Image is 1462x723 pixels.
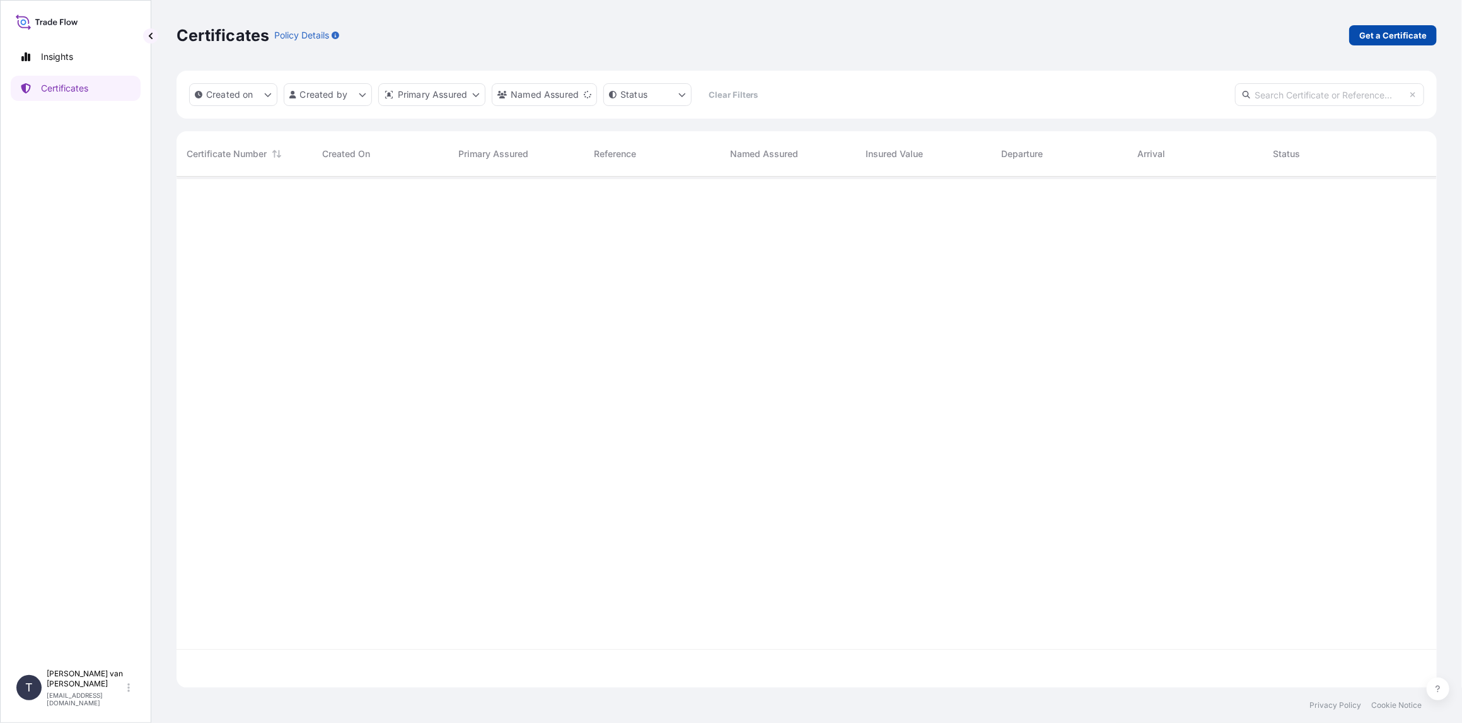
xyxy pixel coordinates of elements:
p: [EMAIL_ADDRESS][DOMAIN_NAME] [47,691,125,707]
p: Primary Assured [398,88,467,101]
span: Certificate Number [187,148,267,160]
a: Privacy Policy [1309,700,1361,710]
span: Departure [1002,148,1043,160]
button: createdOn Filter options [189,83,277,106]
button: cargoOwner Filter options [492,83,597,106]
a: Get a Certificate [1349,25,1437,45]
p: Clear Filters [709,88,758,101]
span: T [25,681,33,694]
button: distributor Filter options [378,83,485,106]
span: Insured Value [866,148,923,160]
span: Status [1273,148,1301,160]
button: Clear Filters [698,85,769,105]
span: Arrival [1137,148,1165,160]
p: Named Assured [511,88,579,101]
button: Sort [269,146,284,162]
p: Policy Details [274,29,329,42]
span: Created On [322,148,370,160]
p: Status [620,88,647,101]
button: createdBy Filter options [284,83,372,106]
button: certificateStatus Filter options [603,83,692,106]
span: Named Assured [730,148,798,160]
p: Insights [41,50,73,63]
a: Insights [11,44,141,69]
p: Certificates [41,82,88,95]
a: Cookie Notice [1371,700,1422,710]
p: [PERSON_NAME] van [PERSON_NAME] [47,669,125,689]
span: Primary Assured [458,148,528,160]
a: Certificates [11,76,141,101]
p: Created on [206,88,253,101]
p: Get a Certificate [1359,29,1427,42]
p: Created by [300,88,348,101]
input: Search Certificate or Reference... [1235,83,1424,106]
p: Certificates [177,25,269,45]
span: Reference [594,148,636,160]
